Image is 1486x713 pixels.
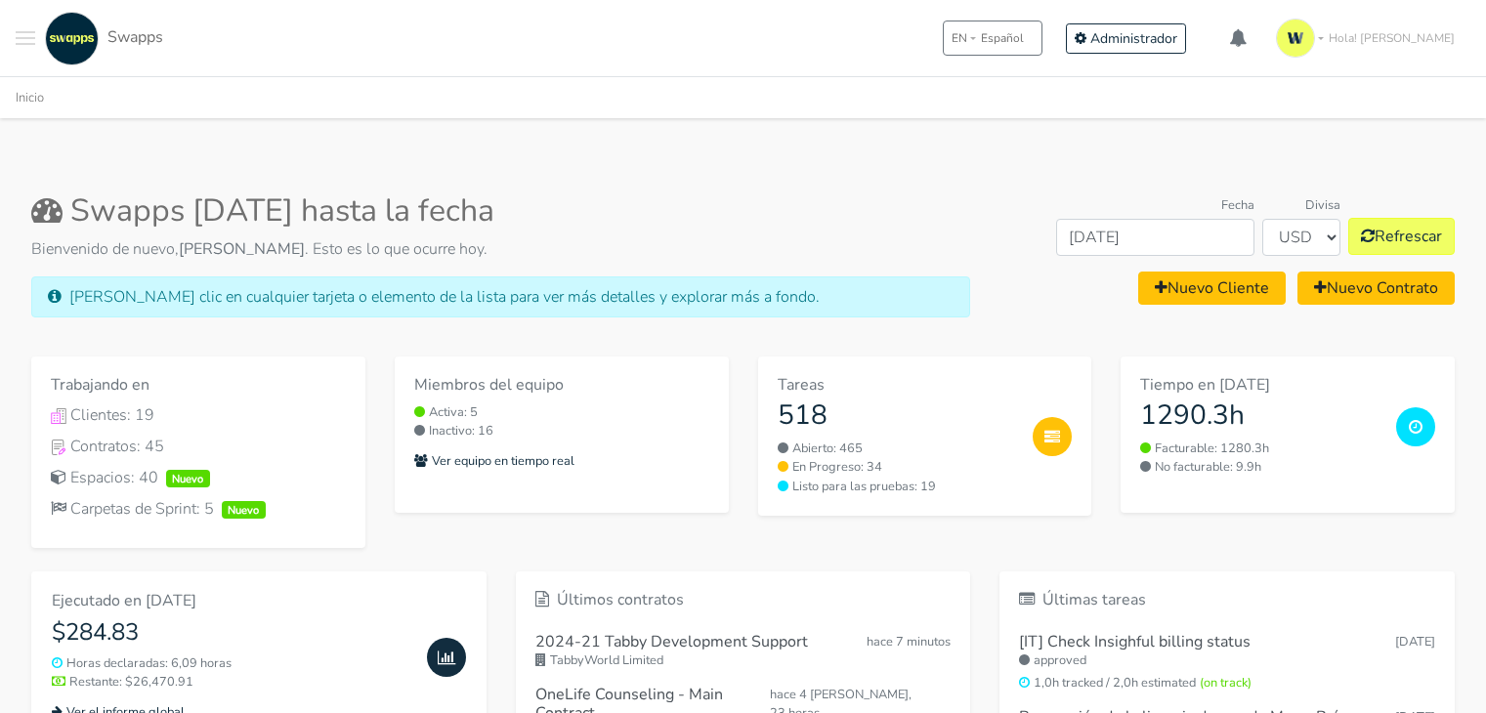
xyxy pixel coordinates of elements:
a: Administrador [1066,23,1186,54]
img: Icono de Clientes [51,408,66,424]
h6: Tareas [778,376,1018,395]
span: (on track) [1200,674,1252,692]
small: Ver equipo en tiempo real [414,452,574,470]
a: Miembros del equipo Activa: 5 Inactivo: 16 Ver equipo en tiempo real [395,356,729,513]
a: Espacios: 40Nuevo [51,466,346,489]
button: Toggle navigation menu [16,12,35,65]
h4: $284.83 [52,618,411,647]
h6: Últimos contratos [535,591,952,609]
a: [IT] Check Insighful billing status [DATE] approved 1,0h tracked / 2,0h estimated(on track) [1019,625,1435,701]
small: [DATE] [1395,633,1435,651]
span: Nuevo [166,470,210,487]
h6: Ejecutado en [DATE] [52,592,411,610]
h3: 518 [778,399,1018,433]
small: TabbyWorld Limited [535,651,952,670]
small: approved [1019,651,1435,670]
button: ENEspañol [943,21,1042,56]
button: Refrescar [1348,218,1455,255]
a: Inicio [16,89,44,106]
small: Facturable: 1280.3h [1140,440,1380,458]
a: Icono ContratosContratos: 45 [51,435,346,458]
label: Fecha [1221,196,1254,215]
span: Swapps [107,26,163,48]
label: Divisa [1305,196,1340,215]
span: Nuevo [222,501,266,519]
a: Carpetas de Sprint: 5Nuevo [51,497,346,521]
img: isotipo-3-3e143c57.png [1276,19,1315,58]
p: Bienvenido de nuevo, . Esto es lo que ocurre hoy. [31,237,970,261]
div: [PERSON_NAME] clic en cualquier tarjeta o elemento de la lista para ver más detalles y explorar m... [31,276,970,317]
h6: [IT] Check Insighful billing status [1019,633,1251,651]
div: Contratos: 45 [51,435,346,458]
h6: 2024-21 Tabby Development Support [535,633,808,651]
h6: Últimas tareas [1019,591,1435,609]
div: Clientes: 19 [51,403,346,427]
a: Nuevo Contrato [1297,272,1455,305]
strong: [PERSON_NAME] [179,238,305,260]
a: Tareas 518 [778,376,1018,432]
span: Administrador [1090,29,1177,48]
span: Hola! [PERSON_NAME] [1329,29,1455,47]
small: Activa: 5 [414,403,709,422]
small: No facturable: 9.9h [1140,458,1380,477]
a: 2024-21 Tabby Development Support hace 7 minutos TabbyWorld Limited [535,625,952,678]
small: Horas declaradas: 6,09 horas [52,654,411,673]
small: Restante: $26,470.91 [52,673,411,692]
a: Listo para las pruebas: 19 [778,478,1018,496]
h6: Trabajando en [51,376,346,395]
img: swapps-linkedin-v2.jpg [45,12,99,65]
span: Sep 30, 2025 17:22 [867,633,951,650]
a: Icono de ClientesClientes: 19 [51,403,346,427]
a: En Progreso: 34 [778,458,1018,477]
a: Swapps [40,12,163,65]
a: Tiempo en [DATE] 1290.3h Facturable: 1280.3h No facturable: 9.9h [1121,356,1455,513]
small: Inactivo: 16 [414,422,709,440]
small: 1,0h tracked / 2,0h estimated [1019,674,1435,692]
h6: Tiempo en [DATE] [1140,376,1380,395]
h6: Miembros del equipo [414,376,709,395]
div: Espacios: 40 [51,466,346,489]
div: Carpetas de Sprint: 5 [51,497,346,521]
h2: Swapps [DATE] hasta la fecha [31,192,970,230]
a: Nuevo Cliente [1138,272,1286,305]
a: Hola! [PERSON_NAME] [1268,11,1470,65]
span: Español [981,29,1024,47]
img: Icono Contratos [51,440,66,455]
h3: 1290.3h [1140,399,1380,433]
a: Abierto: 465 [778,440,1018,458]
